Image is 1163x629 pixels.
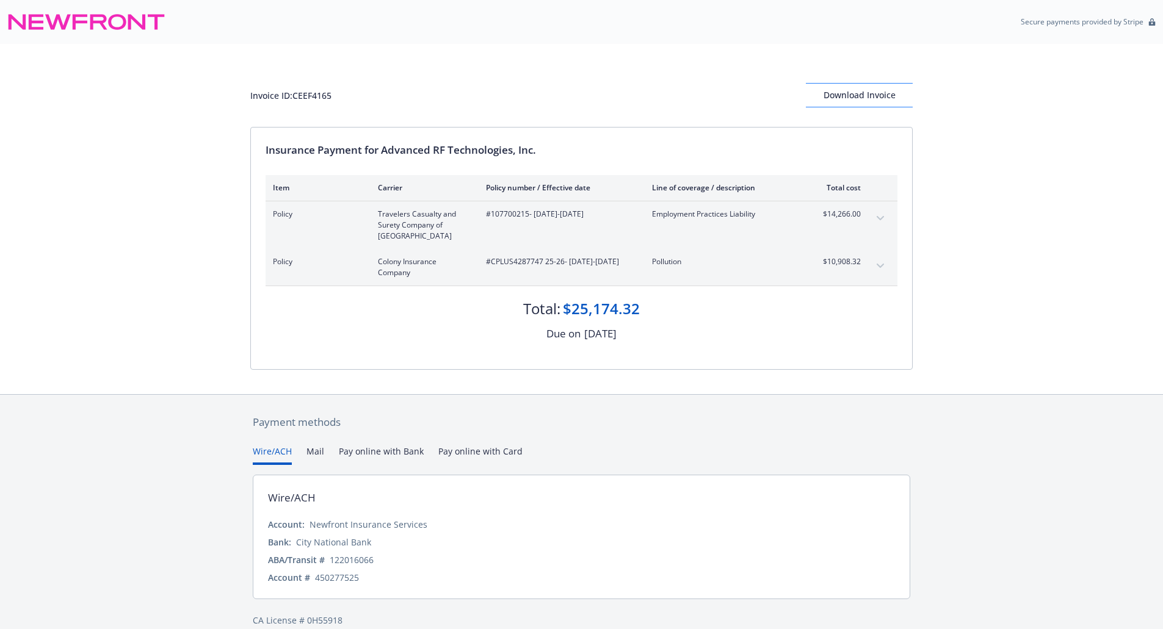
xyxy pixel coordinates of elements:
div: Wire/ACH [268,490,316,506]
div: Bank: [268,536,291,548]
span: Policy [273,256,358,267]
button: Pay online with Card [438,445,523,465]
span: Pollution [652,256,795,267]
div: Carrier [378,182,466,193]
span: #107700215 - [DATE]-[DATE] [486,209,632,220]
button: Mail [306,445,324,465]
div: Item [273,182,358,193]
span: $10,908.32 [815,256,861,267]
button: expand content [871,209,890,228]
button: Download Invoice [806,83,913,107]
div: Insurance Payment for Advanced RF Technologies, Inc. [266,142,897,158]
div: [DATE] [584,326,617,342]
div: 122016066 [330,553,374,566]
span: Travelers Casualty and Surety Company of [GEOGRAPHIC_DATA] [378,209,466,242]
p: Secure payments provided by Stripe [1021,16,1143,27]
span: Colony Insurance Company [378,256,466,278]
div: CA License # 0H55918 [253,614,910,627]
button: expand content [871,256,890,276]
span: Policy [273,209,358,220]
div: City National Bank [296,536,371,548]
div: Account: [268,518,305,531]
div: 450277525 [315,571,359,584]
div: Total: [523,298,560,319]
div: Policy number / Effective date [486,182,632,193]
div: Total cost [815,182,861,193]
span: Employment Practices Liability [652,209,795,220]
span: #CPLUS4287747 25-26 - [DATE]-[DATE] [486,256,632,267]
div: Due on [546,326,581,342]
div: Download Invoice [806,84,913,107]
button: Pay online with Bank [339,445,424,465]
div: PolicyColony Insurance Company#CPLUS4287747 25-26- [DATE]-[DATE]Pollution$10,908.32expand content [266,249,897,286]
span: $14,266.00 [815,209,861,220]
div: $25,174.32 [563,298,640,319]
div: Newfront Insurance Services [310,518,427,531]
div: Payment methods [253,414,910,430]
button: Wire/ACH [253,445,292,465]
div: ABA/Transit # [268,553,325,566]
div: PolicyTravelers Casualty and Surety Company of [GEOGRAPHIC_DATA]#107700215- [DATE]-[DATE]Employme... [266,201,897,249]
div: Account # [268,571,310,584]
div: Line of coverage / description [652,182,795,193]
div: Invoice ID: CEEF4165 [250,89,332,102]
